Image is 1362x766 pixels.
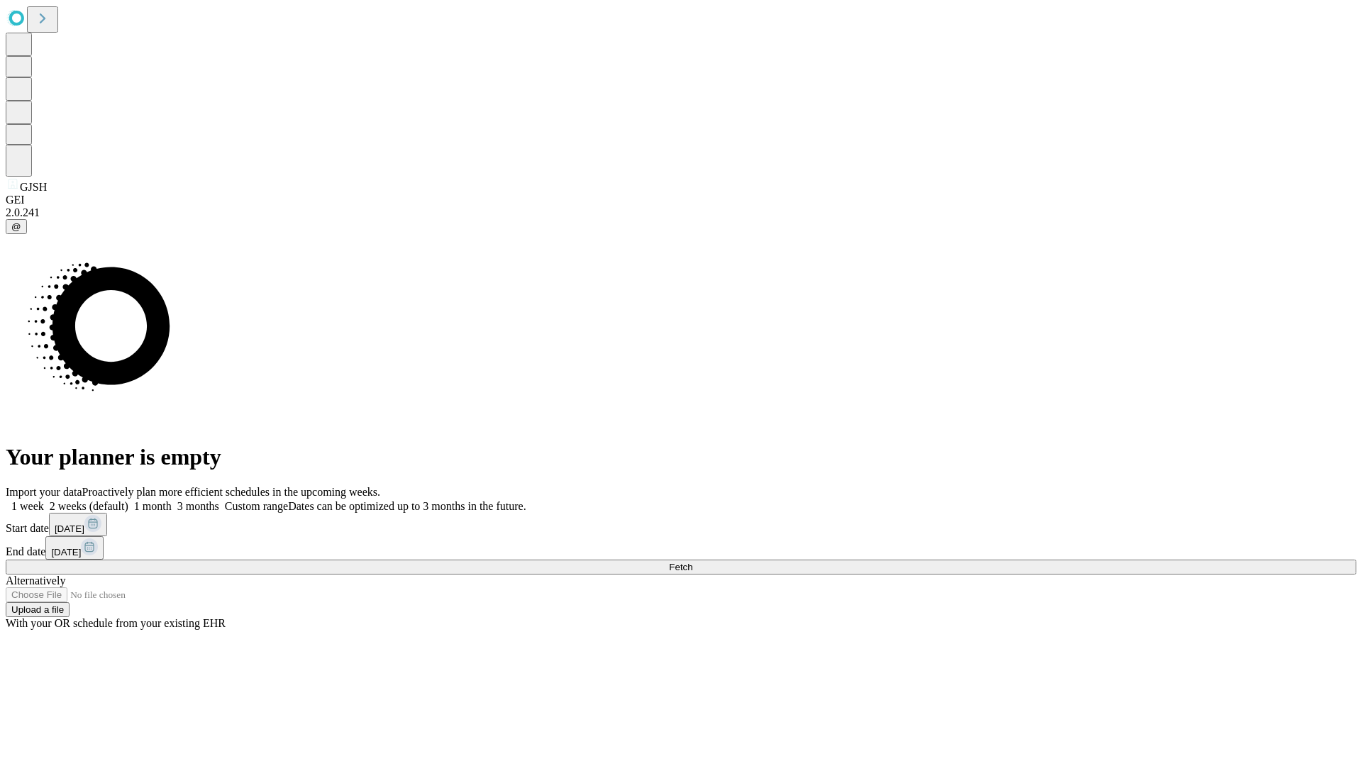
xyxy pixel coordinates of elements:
span: Custom range [225,500,288,512]
span: [DATE] [51,547,81,557]
h1: Your planner is empty [6,444,1356,470]
span: Dates can be optimized up to 3 months in the future. [288,500,526,512]
span: GJSH [20,181,47,193]
button: Upload a file [6,602,70,617]
span: 1 month [134,500,172,512]
button: [DATE] [45,536,104,560]
div: 2.0.241 [6,206,1356,219]
button: Fetch [6,560,1356,574]
span: Proactively plan more efficient schedules in the upcoming weeks. [82,486,380,498]
span: Import your data [6,486,82,498]
span: Alternatively [6,574,65,587]
span: [DATE] [55,523,84,534]
div: Start date [6,513,1356,536]
div: GEI [6,194,1356,206]
button: [DATE] [49,513,107,536]
div: End date [6,536,1356,560]
button: @ [6,219,27,234]
span: Fetch [669,562,692,572]
span: @ [11,221,21,232]
span: With your OR schedule from your existing EHR [6,617,226,629]
span: 2 weeks (default) [50,500,128,512]
span: 3 months [177,500,219,512]
span: 1 week [11,500,44,512]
